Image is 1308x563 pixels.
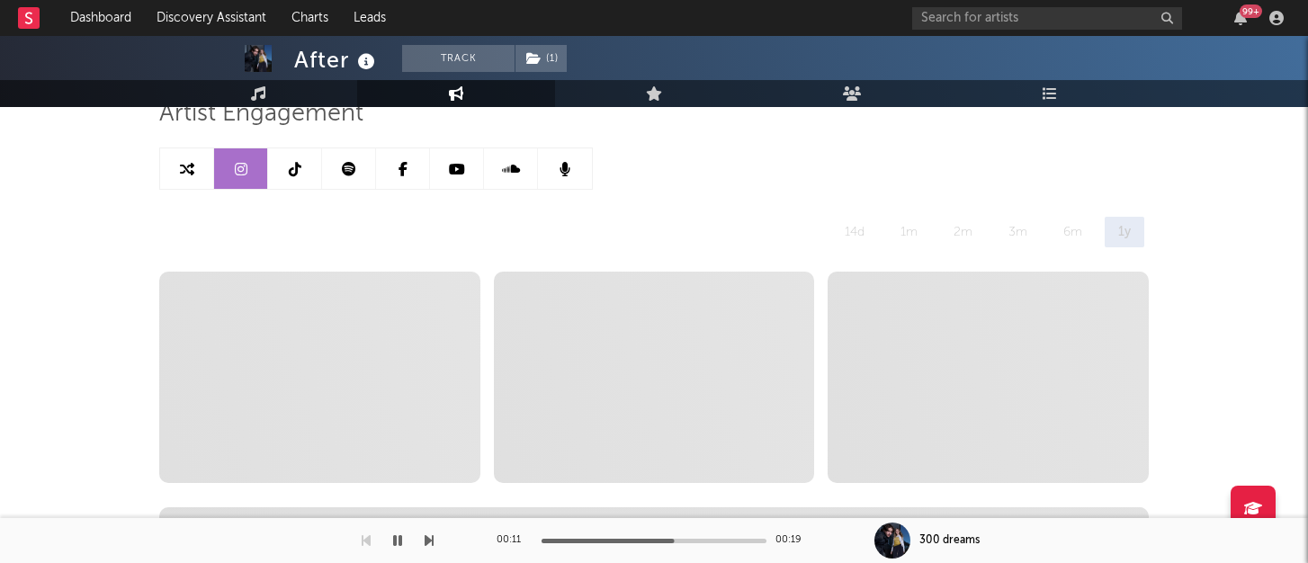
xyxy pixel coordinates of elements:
[515,45,568,72] span: ( 1 )
[497,530,533,551] div: 00:11
[1234,11,1247,25] button: 99+
[1240,4,1262,18] div: 99 +
[294,45,380,75] div: After
[515,45,567,72] button: (1)
[831,217,878,247] div: 14d
[159,103,363,125] span: Artist Engagement
[919,532,980,549] div: 300 dreams
[912,7,1182,30] input: Search for artists
[402,45,515,72] button: Track
[887,217,931,247] div: 1m
[1050,217,1096,247] div: 6m
[775,530,811,551] div: 00:19
[995,217,1041,247] div: 3m
[940,217,986,247] div: 2m
[1105,217,1144,247] div: 1y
